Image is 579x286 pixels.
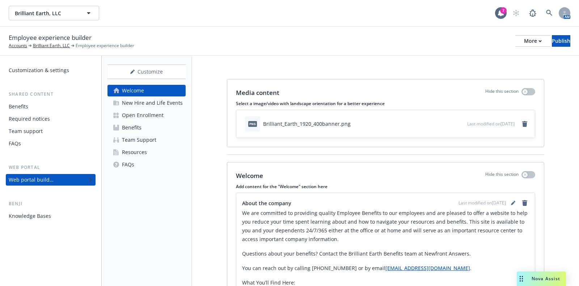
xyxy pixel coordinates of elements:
[520,120,529,128] a: remove
[9,210,51,222] div: Knowledge Bases
[122,134,156,146] div: Team Support
[9,174,54,186] div: Web portal builder
[9,113,50,125] div: Required notices
[446,120,452,128] button: download file
[9,101,28,112] div: Benefits
[236,171,263,181] p: Welcome
[458,200,506,206] span: Last modified on [DATE]
[9,6,99,20] button: Brilliant Earth, LLC
[552,35,570,47] button: Publish
[520,199,529,207] a: remove
[525,6,540,20] a: Report a Bug
[6,200,96,207] div: Benji
[236,88,279,98] p: Media content
[509,6,523,20] a: Start snowing
[9,65,69,76] div: Customization & settings
[6,164,96,171] div: Web portal
[248,121,257,127] span: png
[9,125,43,137] div: Team support
[107,146,186,158] a: Resources
[107,65,186,79] div: Customize
[242,209,529,244] p: We are committed to providing quality Employee Benefits to our employees and are pleased to offer...
[242,264,529,273] p: You can reach out by calling [PHONE_NUMBER] or by email .
[33,42,70,49] a: Brilliant Earth, LLC
[242,249,529,258] p: Questions about your benefits? Contact the Brilliant Earth Benefits team at Newfront Answers.
[107,65,186,79] button: Customize
[122,146,147,158] div: Resources
[6,113,96,125] a: Required notices
[6,91,96,98] div: Shared content
[122,122,141,133] div: Benefits
[485,171,519,181] p: Hide this section
[236,183,535,190] p: Add content for the "Welcome" section here
[107,159,186,170] a: FAQs
[552,36,570,46] div: Publish
[6,101,96,112] a: Benefits
[532,275,560,282] span: Nova Assist
[122,159,134,170] div: FAQs
[263,120,351,128] div: Brilliant_Earth_1920_400banner.png
[467,121,515,127] span: Last modified on [DATE]
[122,109,164,121] div: Open Enrollment
[509,199,517,207] a: editPencil
[515,35,550,47] button: More
[242,199,291,207] span: About the company
[6,174,96,186] a: Web portal builder
[6,138,96,149] a: FAQs
[524,36,542,46] div: More
[9,33,92,42] span: Employee experience builder
[107,122,186,133] a: Benefits
[76,42,134,49] span: Employee experience builder
[122,97,183,109] div: New Hire and Life Events
[9,42,27,49] a: Accounts
[122,85,144,96] div: Welcome
[385,265,470,272] a: [EMAIL_ADDRESS][DOMAIN_NAME]
[15,9,77,17] span: Brilliant Earth, LLC
[517,272,566,286] button: Nova Assist
[107,109,186,121] a: Open Enrollment
[542,6,557,20] a: Search
[107,85,186,96] a: Welcome
[6,210,96,222] a: Knowledge Bases
[236,100,535,107] p: Select a image/video with landscape orientation for a better experience
[458,120,464,128] button: preview file
[6,125,96,137] a: Team support
[500,7,507,14] div: 7
[107,97,186,109] a: New Hire and Life Events
[9,138,21,149] div: FAQs
[107,134,186,146] a: Team Support
[485,88,519,98] p: Hide this section
[517,272,526,286] div: Drag to move
[6,65,96,76] a: Customization & settings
